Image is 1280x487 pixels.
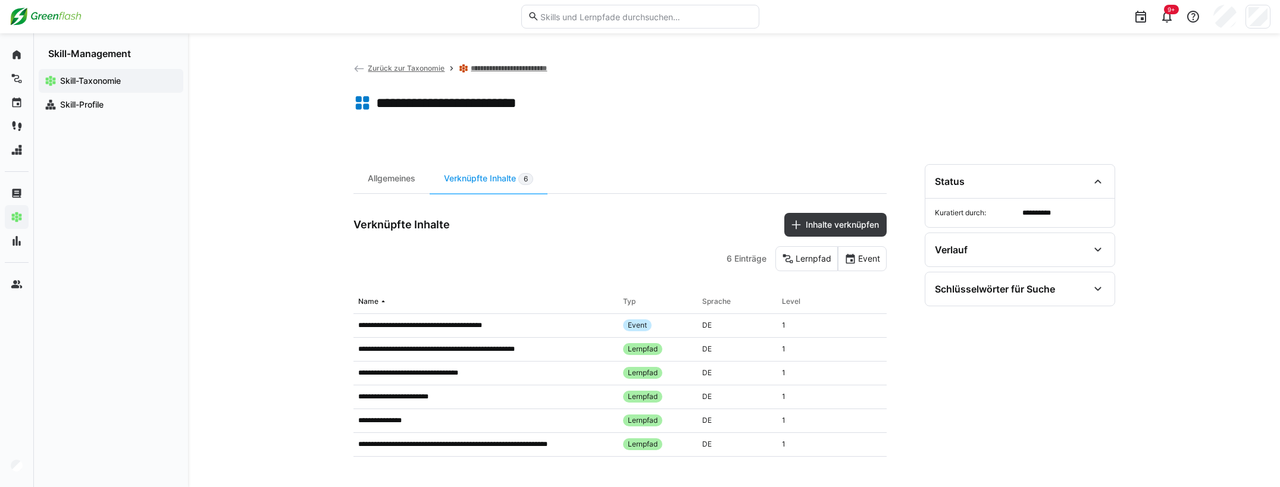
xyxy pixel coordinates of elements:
div: Verlauf [935,244,968,256]
button: Inhalte verknüpfen [784,213,887,237]
div: 1 [777,338,857,362]
span: Kuratiert durch: [935,208,1018,218]
div: 1 [777,433,857,457]
span: Inhalte verknüpfen [804,219,881,231]
div: DE [697,314,777,338]
div: 1 [777,385,857,409]
div: DE [697,409,777,433]
span: 6 [524,174,528,184]
span: Zurück zur Taxonomie [368,64,445,73]
div: 1 [777,409,857,433]
div: DE [697,338,777,362]
div: Allgemeines [353,164,430,193]
span: Lernpfad [623,367,662,379]
span: Event [623,319,652,331]
span: Lernpfad [623,414,662,426]
div: Name [358,297,378,306]
div: Sprache [702,297,731,306]
div: Status [935,175,965,187]
div: Typ [623,297,636,306]
div: DE [697,385,777,409]
input: Skills und Lernpfade durchsuchen… [539,11,752,22]
span: 9+ [1168,6,1175,13]
div: DE [697,433,777,457]
div: Level [782,297,800,306]
span: Lernpfad [623,391,662,403]
div: DE [697,362,777,385]
h3: Verknüpfte Inhalte [353,218,450,231]
a: Zurück zur Taxonomie [353,64,445,73]
span: Einträge [734,253,766,265]
span: 6 [727,253,732,265]
div: 1 [777,314,857,338]
eds-button-option: Lernpfad [775,246,838,271]
span: Lernpfad [623,438,662,450]
div: Verknüpfte Inhalte [430,164,547,193]
span: Lernpfad [623,343,662,355]
div: Schlüsselwörter für Suche [935,283,1055,295]
div: 1 [777,362,857,385]
eds-button-option: Event [838,246,887,271]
